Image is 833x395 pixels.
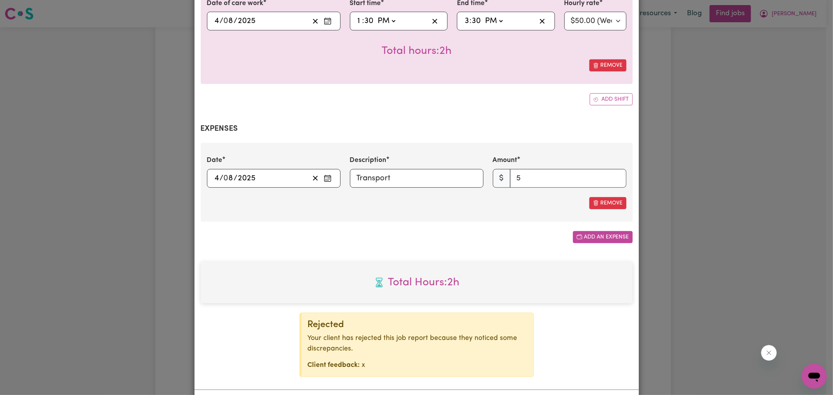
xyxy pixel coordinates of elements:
[350,155,387,165] label: Description
[493,155,517,165] label: Amount
[201,124,633,133] h2: Expenses
[207,274,626,291] span: Total hours worked: 2 hours
[308,333,527,354] p: Your client has rejected this job report because they noticed some discrepancies.
[238,15,256,27] input: ----
[224,15,234,27] input: --
[382,46,451,57] span: Total hours worked: 2 hours
[234,17,238,25] span: /
[589,59,626,71] button: Remove this shift
[224,17,228,25] span: 0
[321,15,334,27] button: Enter the date of care work
[207,155,223,165] label: Date
[238,173,256,184] input: ----
[464,15,469,27] input: --
[802,364,827,389] iframe: Button to launch messaging window
[309,15,321,27] button: Clear date
[357,15,362,27] input: --
[220,17,224,25] span: /
[761,345,777,361] iframe: Close message
[493,169,510,188] span: $
[308,360,527,370] p: x
[214,173,220,184] input: --
[321,173,334,184] button: Enter the date of expense
[309,173,321,184] button: Clear date
[573,231,633,243] button: Add another expense
[590,93,633,105] button: Add another shift
[220,174,224,183] span: /
[224,173,234,184] input: --
[214,15,220,27] input: --
[224,174,228,182] span: 0
[469,17,471,25] span: :
[234,174,238,183] span: /
[364,15,374,27] input: --
[362,17,364,25] span: :
[471,15,481,27] input: --
[5,5,47,12] span: Need any help?
[589,197,626,209] button: Remove this expense
[308,320,344,329] span: Rejected
[308,362,360,368] strong: Client feedback:
[350,169,483,188] input: Transport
